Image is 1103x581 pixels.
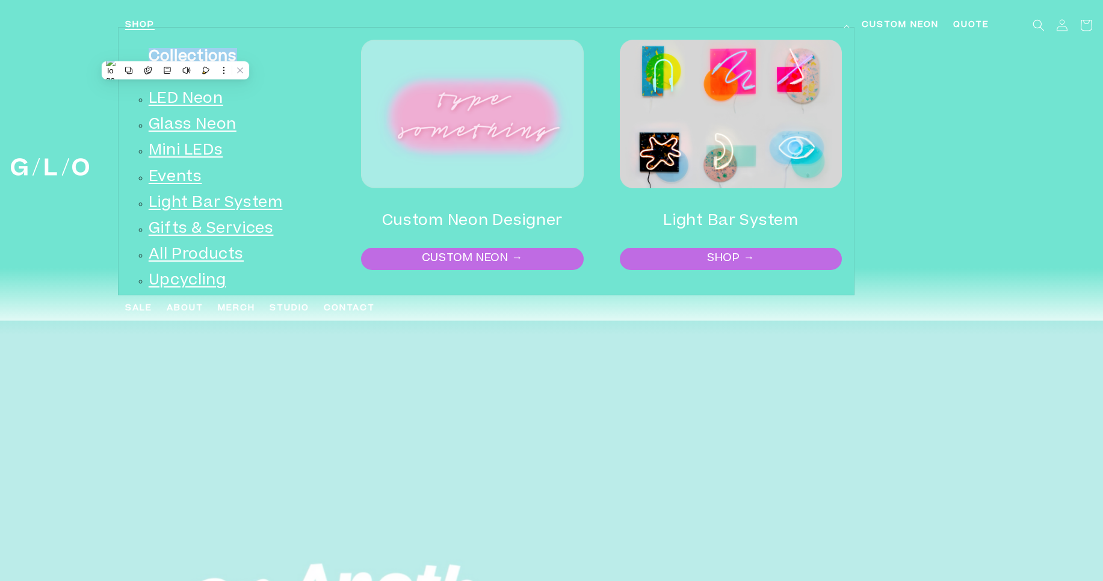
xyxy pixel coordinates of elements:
[159,295,211,322] a: About
[1043,523,1103,581] iframe: Chat Widget
[862,19,939,32] span: Custom Neon
[620,206,842,236] h2: Light Bar System
[118,12,855,39] summary: Shop
[317,295,382,322] a: Contact
[149,268,226,294] a: Upcycling
[167,303,203,315] span: About
[149,165,202,191] a: Events
[621,249,841,268] a: SHOP →
[270,303,309,315] span: Studio
[262,295,317,322] a: Studio
[953,19,989,32] span: Quote
[149,87,223,112] a: LED Neon
[149,112,236,138] a: Glass Neon
[125,19,155,32] span: Shop
[7,154,94,180] a: GLO Studio
[125,303,152,315] span: SALE
[620,40,842,188] img: Image 2
[361,40,584,188] img: Image 1
[149,242,244,268] a: All Products
[149,138,223,164] a: Mini LEDs
[11,158,89,176] img: GLO Studio
[211,295,262,322] a: Merch
[218,303,255,315] span: Merch
[149,217,274,242] a: Gifts & Services
[118,295,159,322] a: SALE
[149,191,283,217] a: Light Bar System
[854,12,946,39] a: Custom Neon
[324,303,375,315] span: Contact
[149,42,319,72] h3: Collections
[362,249,582,268] a: CUSTOM NEON →
[946,12,996,39] a: Quote
[361,206,584,236] h2: Custom Neon Designer
[1025,12,1052,38] summary: Search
